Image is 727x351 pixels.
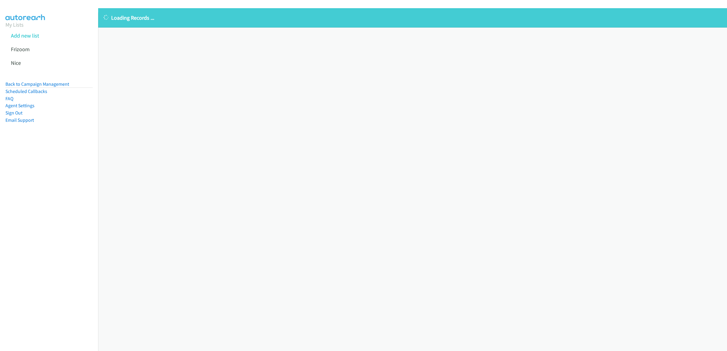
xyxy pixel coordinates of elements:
a: Scheduled Callbacks [5,88,47,94]
p: Loading Records ... [104,14,722,22]
a: My Lists [5,21,24,28]
a: Frizoom [11,46,30,53]
a: Add new list [11,32,39,39]
a: Nice [11,59,21,66]
a: Back to Campaign Management [5,81,69,87]
a: FAQ [5,96,13,101]
a: Email Support [5,117,34,123]
a: Sign Out [5,110,22,116]
a: Agent Settings [5,103,35,108]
